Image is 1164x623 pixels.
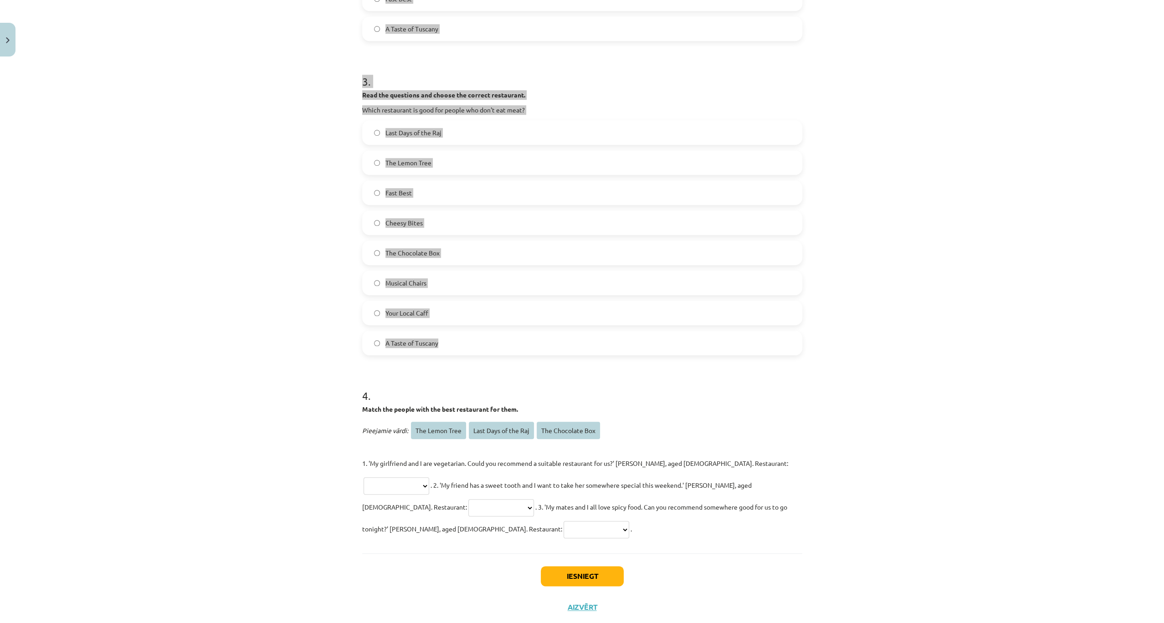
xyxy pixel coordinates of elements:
[385,338,438,348] span: A Taste of Tuscany
[374,340,380,346] input: A Taste of Tuscany
[374,280,380,286] input: Musical Chairs
[374,220,380,226] input: Cheesy Bites
[411,422,466,439] span: The Lemon Tree
[385,308,428,318] span: Your Local Caff
[362,373,802,402] h1: 4 .
[537,422,600,439] span: The Chocolate Box
[385,278,426,288] span: Musical Chairs
[385,24,438,34] span: A Taste of Tuscany
[541,566,624,586] button: Iesniegt
[362,59,802,87] h1: 3 .
[631,525,632,533] span: .
[385,188,412,198] span: Fast Best
[385,218,423,228] span: Cheesy Bites
[565,603,600,612] button: Aizvērt
[362,459,788,467] span: 1. 'My girlfriend and I are vegetarian. Could you recommend a suitable restaurant for us?' [PERSO...
[6,37,10,43] img: icon-close-lesson-0947bae3869378f0d4975bcd49f059093ad1ed9edebbc8119c70593378902aed.svg
[374,190,380,196] input: Fast Best
[362,426,408,434] span: Pieejamie vārdi:
[374,160,380,166] input: The Lemon Tree
[374,250,380,256] input: The Chocolate Box
[362,503,787,533] span: . 3. 'My mates and I all love spicy food. Can you recommend somewhere good for us to go tonight?'...
[362,91,525,99] strong: Read the questions and choose the correct restaurant.
[469,422,534,439] span: Last Days of the Raj
[374,310,380,316] input: Your Local Caff
[362,105,802,115] p: Which restaurant is good for people who don't eat meat?
[385,128,441,138] span: Last Days of the Raj
[362,405,518,413] strong: Match the people with the best restaurant for them.
[362,481,752,511] span: . 2. 'My friend has a sweet tooth and I want to take her somewhere special this weekend.' [PERSON...
[374,26,380,32] input: A Taste of Tuscany
[385,158,431,168] span: The Lemon Tree
[385,248,440,258] span: The Chocolate Box
[374,130,380,136] input: Last Days of the Raj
